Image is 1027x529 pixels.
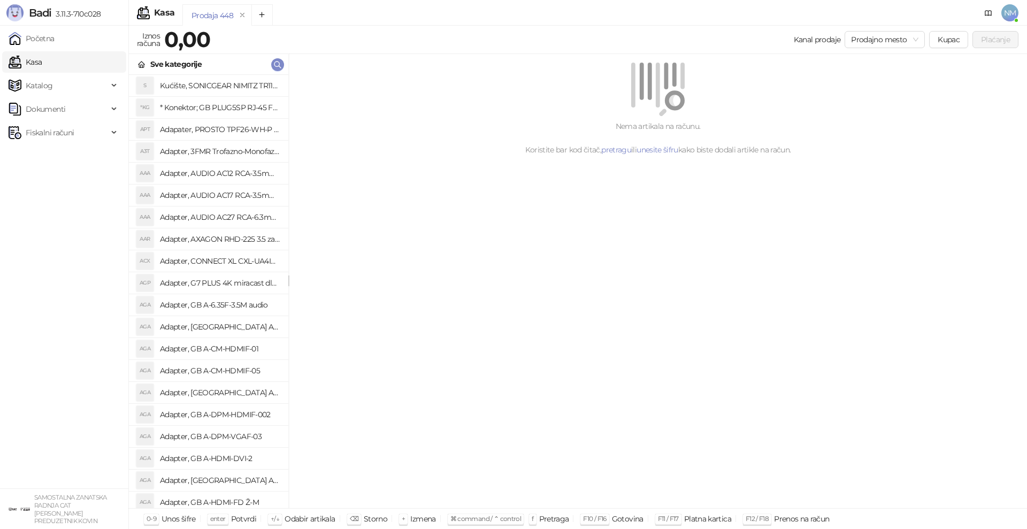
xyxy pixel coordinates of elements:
[136,274,154,292] div: AGP
[160,296,280,313] h4: Adapter, GB A-6.35F-3.5M audio
[136,428,154,445] div: AGA
[136,472,154,489] div: AGA
[136,362,154,379] div: AGA
[51,9,101,19] span: 3.11.3-710c028
[136,143,154,160] div: A3T
[160,428,280,445] h4: Adapter, GB A-DPM-VGAF-03
[26,122,74,143] span: Fiskalni računi
[154,9,174,17] div: Kasa
[160,231,280,248] h4: Adapter, AXAGON RHD-225 3.5 za 2x2.5
[136,231,154,248] div: AAR
[160,494,280,511] h4: Adapter, GB A-HDMI-FD Ž-M
[231,512,257,526] div: Potvrdi
[160,362,280,379] h4: Adapter, GB A-CM-HDMIF-05
[26,98,65,120] span: Dokumenti
[160,472,280,489] h4: Adapter, [GEOGRAPHIC_DATA] A-HDMI-FC Ž-M
[450,515,522,523] span: ⌘ command / ⌃ control
[160,165,280,182] h4: Adapter, AUDIO AC12 RCA-3.5mm mono
[160,340,280,357] h4: Adapter, GB A-CM-HDMIF-01
[929,31,968,48] button: Kupac
[136,296,154,313] div: AGA
[774,512,829,526] div: Prenos na račun
[129,75,288,508] div: grid
[160,450,280,467] h4: Adapter, GB A-HDMI-DVI-2
[9,28,55,49] a: Početna
[160,274,280,292] h4: Adapter, G7 PLUS 4K miracast dlna airplay za TV
[150,58,202,70] div: Sve kategorije
[160,77,280,94] h4: Kućište, SONICGEAR NIMITZ TR1100 belo BEZ napajanja
[364,512,387,526] div: Storno
[160,187,280,204] h4: Adapter, AUDIO AC17 RCA-3.5mm stereo
[26,75,53,96] span: Katalog
[350,515,358,523] span: ⌫
[136,187,154,204] div: AAA
[210,515,226,523] span: enter
[271,515,279,523] span: ↑/↓
[637,145,678,155] a: unesite šifru
[160,252,280,270] h4: Adapter, CONNECT XL CXL-UA4IN1 putni univerzalni
[658,515,679,523] span: F11 / F17
[136,252,154,270] div: ACX
[402,515,405,523] span: +
[136,384,154,401] div: AGA
[612,512,643,526] div: Gotovina
[684,512,731,526] div: Platna kartica
[160,384,280,401] h4: Adapter, [GEOGRAPHIC_DATA] A-CMU3-LAN-05 hub
[136,450,154,467] div: AGA
[136,494,154,511] div: AGA
[164,26,210,52] strong: 0,00
[851,32,918,48] span: Prodajno mesto
[136,121,154,138] div: APT
[1001,4,1018,21] span: NM
[135,29,162,50] div: Iznos računa
[9,51,42,73] a: Kasa
[160,406,280,423] h4: Adapter, GB A-DPM-HDMIF-002
[410,512,435,526] div: Izmena
[539,512,569,526] div: Pretraga
[980,4,997,21] a: Dokumentacija
[136,165,154,182] div: AAA
[136,340,154,357] div: AGA
[532,515,533,523] span: f
[136,318,154,335] div: AGA
[160,318,280,335] h4: Adapter, [GEOGRAPHIC_DATA] A-AC-UKEU-001 UK na EU 7.5A
[9,499,30,520] img: 64x64-companyLogo-ae27db6e-dfce-48a1-b68e-83471bd1bffd.png
[235,11,249,20] button: remove
[160,99,280,116] h4: * Konektor; GB PLUG5SP RJ-45 FTP Kat.5
[136,209,154,226] div: AAA
[136,406,154,423] div: AGA
[147,515,156,523] span: 0-9
[251,4,273,26] button: Add tab
[285,512,335,526] div: Odabir artikala
[601,145,631,155] a: pretragu
[583,515,606,523] span: F10 / F16
[302,120,1014,156] div: Nema artikala na računu. Koristite bar kod čitač, ili kako biste dodali artikle na račun.
[191,10,233,21] div: Prodaja 448
[972,31,1018,48] button: Plaćanje
[162,512,196,526] div: Unos šifre
[160,143,280,160] h4: Adapter, 3FMR Trofazno-Monofazni
[746,515,769,523] span: F12 / F18
[794,34,841,45] div: Kanal prodaje
[160,121,280,138] h4: Adapater, PROSTO TPF26-WH-P razdelnik
[6,4,24,21] img: Logo
[29,6,51,19] span: Badi
[136,77,154,94] div: S
[160,209,280,226] h4: Adapter, AUDIO AC27 RCA-6.3mm stereo
[34,494,107,525] small: SAMOSTALNA ZANATSKA RADNJA CAT [PERSON_NAME] PREDUZETNIK KOVIN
